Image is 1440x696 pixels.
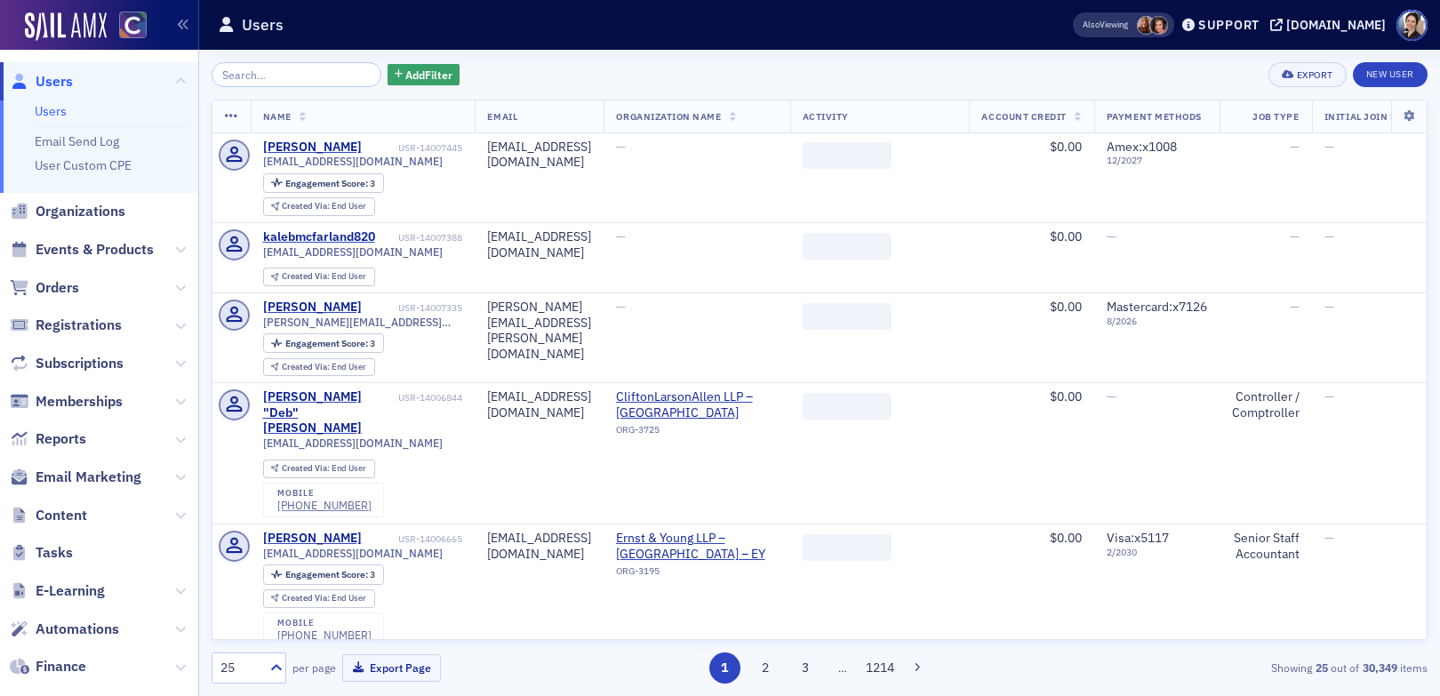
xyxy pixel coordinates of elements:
[10,202,125,221] a: Organizations
[1396,10,1428,41] span: Profile
[263,268,375,286] div: Created Via: End User
[36,543,73,563] span: Tasks
[86,22,122,40] p: Active
[277,628,372,642] div: [PHONE_NUMBER]
[14,505,292,596] div: I see the same thing, I'm looking into why. It says the coupon has already been added but the dis...
[487,229,591,260] div: [EMAIL_ADDRESS][DOMAIN_NAME]
[10,316,122,335] a: Registrations
[1083,19,1100,30] div: Also
[749,652,780,684] button: 2
[1286,17,1386,33] div: [DOMAIN_NAME]
[342,654,441,682] button: Export Page
[1290,228,1300,244] span: —
[285,337,370,349] span: Engagement Score :
[1324,110,1414,123] span: Initial Join Date
[616,228,626,244] span: —
[405,67,452,83] span: Add Filter
[1353,62,1428,87] a: New User
[282,363,366,372] div: End User
[242,14,284,36] h1: Users
[282,592,332,604] span: Created Via :
[803,110,849,123] span: Activity
[1232,531,1300,562] div: Senior Staff Accountant
[10,468,141,487] a: Email Marketing
[285,177,370,189] span: Engagement Score :
[830,660,855,676] span: …
[616,531,778,562] span: Ernst & Young LLP – Denver – EY
[263,333,384,353] div: Engagement Score: 3
[51,10,79,38] img: Profile image for Aidan
[803,534,892,561] span: ‌
[388,64,460,86] button: AddFilter
[803,142,892,169] span: ‌
[1359,660,1400,676] strong: 30,349
[282,270,332,282] span: Created Via :
[487,300,591,362] div: [PERSON_NAME][EMAIL_ADDRESS][PERSON_NAME][DOMAIN_NAME]
[282,594,366,604] div: End User
[616,389,778,420] span: CliftonLarsonAllen LLP – Greenwood Village
[10,354,124,373] a: Subscriptions
[285,568,370,580] span: Engagement Score :
[10,581,105,601] a: E-Learning
[220,659,260,677] div: 25
[1268,62,1346,87] button: Export
[35,103,67,119] a: Users
[10,620,119,639] a: Automations
[263,358,375,377] div: Created Via: End User
[1290,139,1300,155] span: —
[10,657,86,676] a: Finance
[263,229,375,245] div: kalebmcfarland820
[36,429,86,449] span: Reports
[36,278,79,298] span: Orders
[78,384,327,436] div: Top snapshot is from backend. When I add coupon and click save, nothing happens.
[263,155,443,168] span: [EMAIL_ADDRESS][DOMAIN_NAME]
[36,392,123,412] span: Memberships
[277,488,372,499] div: mobile
[1083,19,1128,31] span: Viewing
[1107,139,1177,155] span: Amex : x1008
[277,618,372,628] div: mobile
[364,302,462,314] div: USR-14007335
[865,652,896,684] button: 1214
[282,462,332,474] span: Created Via :
[263,531,362,547] div: [PERSON_NAME]
[263,436,443,450] span: [EMAIL_ADDRESS][DOMAIN_NAME]
[282,272,366,282] div: End User
[263,389,396,436] a: [PERSON_NAME] "Deb" [PERSON_NAME]
[119,12,147,39] img: SailAMX
[282,200,332,212] span: Created Via :
[12,7,45,41] button: go back
[790,652,821,684] button: 3
[36,620,119,639] span: Automations
[36,72,73,92] span: Users
[1149,16,1168,35] span: Katie Foo
[285,179,375,188] div: 3
[487,389,591,420] div: [EMAIL_ADDRESS][DOMAIN_NAME]
[616,139,626,155] span: —
[1290,299,1300,315] span: —
[14,52,341,219] div: Pamela says…
[282,464,366,474] div: End User
[263,589,375,608] div: Created Via: End User
[1297,70,1333,80] div: Export
[616,389,778,420] a: CliftonLarsonAllen LLP – [GEOGRAPHIC_DATA]
[277,499,372,512] a: [PHONE_NUMBER]
[263,140,362,156] a: [PERSON_NAME]
[1107,547,1207,558] span: 2 / 2030
[10,392,123,412] a: Memberships
[263,110,292,123] span: Name
[84,582,99,596] button: Upload attachment
[616,110,721,123] span: Organization Name
[25,12,107,41] a: SailAMX
[709,652,740,684] button: 1
[78,445,327,480] div: Second is from front end. No area or field to add the coupon.
[36,657,86,676] span: Finance
[803,233,892,260] span: ‌
[285,339,375,348] div: 3
[1107,155,1207,166] span: 12 / 2027
[263,564,384,584] div: Engagement Score: 3
[1050,299,1082,315] span: $0.00
[285,570,375,580] div: 3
